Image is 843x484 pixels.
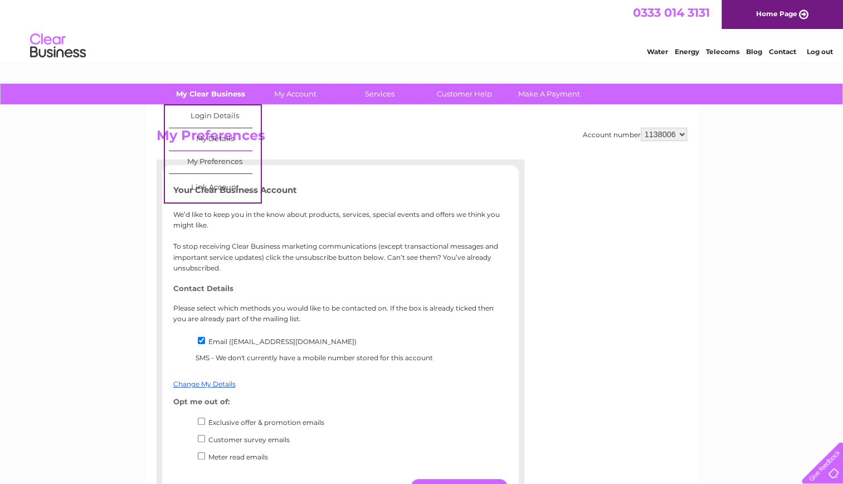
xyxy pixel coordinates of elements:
h2: My Preferences [157,128,687,149]
p: Please select which methods you would like to be contacted on. If the box is already ticked then ... [173,303,508,324]
a: My Account [249,84,341,104]
a: Blog [746,47,762,56]
a: Services [334,84,426,104]
a: Log out [806,47,832,56]
a: Change My Details [173,380,236,388]
div: Account number [583,128,687,141]
a: Link Account [169,177,261,199]
a: Telecoms [706,47,739,56]
a: Water [647,47,668,56]
p: We’d like to keep you in the know about products, services, special events and offers we think yo... [173,209,508,273]
label: Email ([EMAIL_ADDRESS][DOMAIN_NAME]) [208,337,357,346]
label: Exclusive offer & promotion emails [208,418,324,427]
a: My Preferences [169,151,261,173]
label: Meter read emails [208,453,268,461]
h5: Your Clear Business Account [173,185,508,195]
a: Energy [675,47,699,56]
img: logo.png [30,29,86,63]
a: Login Details [169,105,261,128]
h4: Contact Details [173,284,508,293]
a: Contact [769,47,796,56]
li: SMS - We don't currently have a mobile number stored for this account [196,352,508,369]
a: 0333 014 3131 [633,6,710,20]
label: Customer survey emails [208,435,290,444]
div: Clear Business is a trading name of Verastar Limited (registered in [GEOGRAPHIC_DATA] No. 3667643... [159,6,685,54]
a: Make A Payment [503,84,595,104]
a: My Details [169,128,261,151]
a: My Clear Business [164,84,256,104]
a: Customer Help [418,84,510,104]
h4: Opt me out of: [173,398,508,406]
